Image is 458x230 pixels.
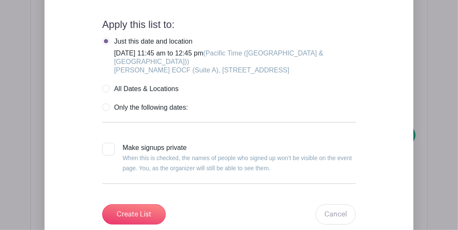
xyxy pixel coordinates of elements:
div: Just this date and location [114,37,356,46]
div: [PERSON_NAME] EOCF (Suite A), [STREET_ADDRESS] [114,66,356,75]
div: Make signups private [123,143,356,173]
label: [DATE] 11:45 am to 12:45 pm [102,37,356,75]
a: Cancel [316,204,356,224]
label: All Dates & Locations [102,85,179,93]
label: Only the following dates: [102,103,188,112]
input: Create List [102,204,166,224]
h4: Apply this list to: [102,19,356,30]
small: When this is checked, the names of people who signed up won’t be visible on the event page. You, ... [123,155,352,172]
span: (Pacific Time ([GEOGRAPHIC_DATA] & [GEOGRAPHIC_DATA])) [114,50,324,65]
